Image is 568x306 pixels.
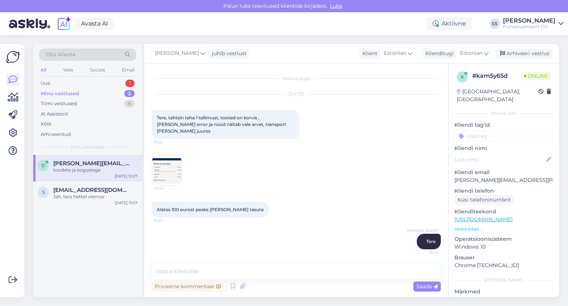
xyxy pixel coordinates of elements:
div: 2 [124,90,135,97]
div: juhib vestlust [209,50,247,57]
div: Kõik [41,120,51,128]
span: 10:22 [154,186,182,191]
span: Tere [426,239,436,244]
span: Estonian [384,49,406,57]
div: Vestlus algas [152,75,441,82]
p: Operatsioonisüsteem [454,235,553,243]
span: [PERSON_NAME] [407,228,439,233]
div: SS [490,19,500,29]
div: AI Assistent [41,110,68,118]
input: Lisa nimi [455,156,545,164]
div: [PERSON_NAME] [503,18,555,24]
span: Superpuhastus@mail.ee [53,187,130,193]
div: Klienditugi [422,50,454,57]
div: [DATE] [152,91,441,97]
p: Kliendi telefon [454,187,553,195]
span: Otsi kliente [46,51,75,59]
p: Windows 10 [454,243,553,251]
div: Minu vestlused [41,90,79,97]
a: [URL][DOMAIN_NAME] [454,216,513,223]
span: Estonian [460,49,483,57]
img: explore-ai [56,16,72,31]
span: Alates 100 eurost peaks [PERSON_NAME] tasuta [157,207,264,212]
span: S [42,189,45,195]
div: Privaatne kommentaar [152,282,224,292]
span: 10:22 [154,139,182,145]
div: All [39,65,48,75]
p: Kliendi email [454,169,553,176]
div: [GEOGRAPHIC_DATA], [GEOGRAPHIC_DATA] [457,88,538,103]
div: Uus [41,80,50,87]
div: toodete ja kogustega [53,167,138,173]
span: 10:26 [411,250,439,255]
div: 1 [125,80,135,87]
p: Chrome [TECHNICAL_ID] [454,262,553,269]
span: dagmar.roos@allspark.ee [53,160,130,167]
p: Vaata edasi ... [454,226,553,232]
div: Arhiveeri vestlus [496,49,552,59]
span: Luba [328,3,345,9]
p: Klienditeekond [454,208,553,216]
div: Tiimi vestlused [41,100,77,107]
div: # kam5y65d [472,71,521,80]
img: Askly Logo [6,50,20,64]
div: Kliendi info [454,110,553,117]
p: Kliendi tag'id [454,121,553,129]
span: Tere, tahtsin teha 1 tellimust, tooted on korvis , [PERSON_NAME] error ja nüüd näitab vale arvet,... [157,115,287,134]
span: [PERSON_NAME] [155,49,199,57]
div: Jah, laos hetkel olemas [53,193,138,200]
span: 10:23 [154,218,182,223]
span: k [461,74,464,80]
div: Socials [88,65,106,75]
img: Attachment [152,156,182,185]
p: Brauser [454,254,553,262]
span: Online [521,72,551,80]
span: d [41,163,45,168]
div: Web [62,65,75,75]
p: Kliendi nimi [454,144,553,152]
span: Saada [416,283,438,290]
div: [DATE] 10:27 [115,173,138,179]
p: Märkmed [454,288,553,296]
span: Minu vestlused [71,144,104,150]
div: Klient [359,50,378,57]
input: Lisa tag [454,130,553,142]
div: Email [121,65,136,75]
div: Puhastusimport OÜ [503,24,555,30]
div: Arhiveeritud [41,131,71,138]
div: [DATE] 15:57 [115,200,138,206]
a: Avasta AI [75,17,114,30]
div: 6 [124,100,135,107]
div: Küsi telefoninumbrit [454,195,514,205]
div: Aktiivne [427,17,472,30]
a: [PERSON_NAME]Puhastusimport OÜ [503,18,564,30]
div: [PERSON_NAME] [454,277,553,283]
p: [PERSON_NAME][EMAIL_ADDRESS][PERSON_NAME][DOMAIN_NAME] [454,176,553,184]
